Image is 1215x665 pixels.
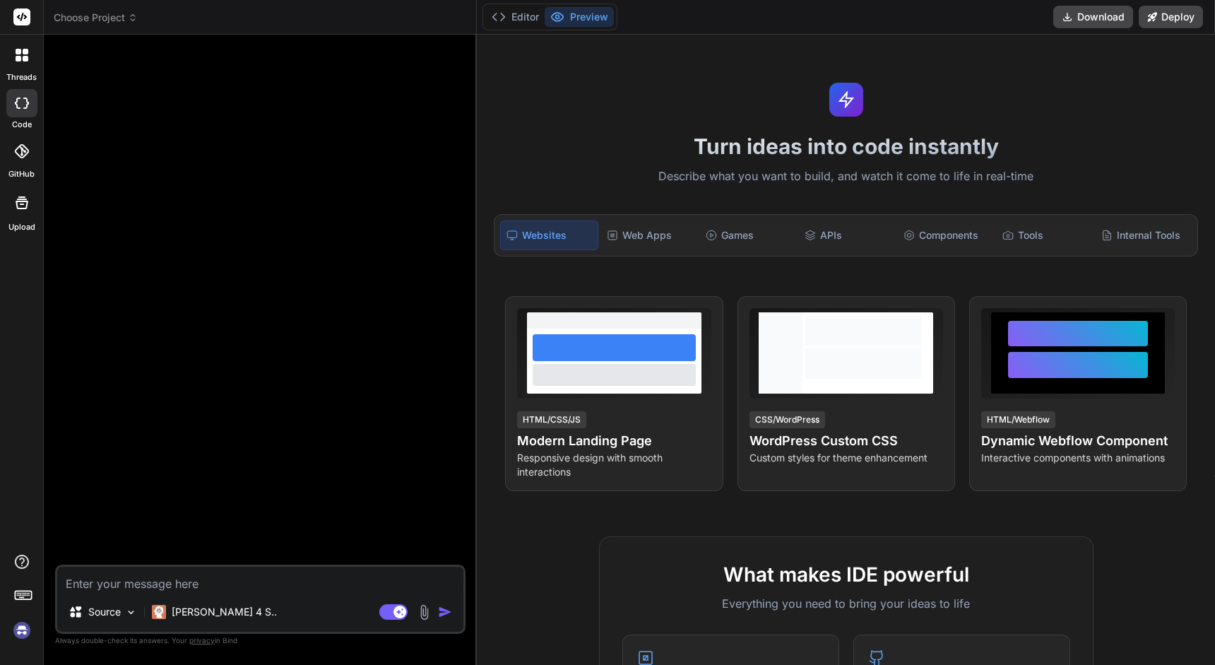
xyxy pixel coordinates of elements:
button: Download [1053,6,1133,28]
label: GitHub [8,168,35,180]
div: HTML/Webflow [981,411,1055,428]
img: Claude 4 Sonnet [152,605,166,619]
img: icon [438,605,452,619]
label: code [12,119,32,131]
div: Tools [997,220,1093,250]
p: Interactive components with animations [981,451,1175,465]
img: Pick Models [125,606,137,618]
button: Preview [545,7,614,27]
button: Editor [486,7,545,27]
label: Upload [8,221,35,233]
p: Always double-check its answers. Your in Bind [55,634,466,647]
button: Deploy [1139,6,1203,28]
div: CSS/WordPress [749,411,825,428]
h2: What makes IDE powerful [622,560,1070,589]
img: attachment [416,604,432,620]
h4: Dynamic Webflow Component [981,431,1175,451]
h4: WordPress Custom CSS [749,431,943,451]
div: Websites [500,220,598,250]
div: HTML/CSS/JS [517,411,586,428]
div: Games [700,220,796,250]
img: signin [10,618,34,642]
div: Internal Tools [1096,220,1192,250]
p: Everything you need to bring your ideas to life [622,595,1070,612]
span: Choose Project [54,11,138,25]
h4: Modern Landing Page [517,431,711,451]
p: Source [88,605,121,619]
p: Describe what you want to build, and watch it come to life in real-time [485,167,1207,186]
label: threads [6,71,37,83]
span: privacy [189,636,215,645]
div: Web Apps [601,220,697,250]
div: Components [898,220,994,250]
p: Custom styles for theme enhancement [749,451,943,465]
h1: Turn ideas into code instantly [485,134,1207,159]
p: Responsive design with smooth interactions [517,451,711,479]
p: [PERSON_NAME] 4 S.. [172,605,277,619]
div: APIs [799,220,895,250]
